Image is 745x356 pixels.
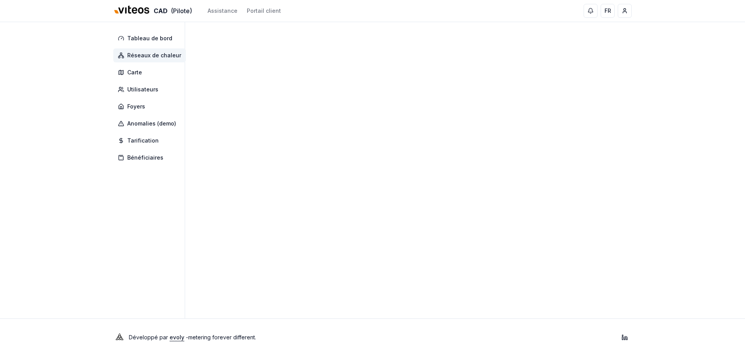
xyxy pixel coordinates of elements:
a: Utilisateurs [113,83,189,96]
a: Portail client [247,7,281,15]
a: Foyers [113,100,189,114]
a: Bénéficiaires [113,151,189,165]
span: Tableau de bord [127,34,172,42]
img: Evoly Logo [113,331,126,344]
a: Carte [113,65,189,79]
span: Tarification [127,137,159,144]
span: Bénéficiaires [127,154,163,162]
span: FR [605,7,611,15]
span: Réseaux de chaleur [127,52,181,59]
span: CAD [154,6,168,15]
span: Anomalies (demo) [127,120,176,127]
a: Anomalies (demo) [113,117,189,131]
a: evoly [170,334,184,341]
button: FR [601,4,615,18]
a: Réseaux de chaleur [113,48,189,62]
span: (Pilote) [171,6,192,15]
p: Développé par - metering forever different . [129,332,256,343]
span: Carte [127,69,142,76]
span: Foyers [127,103,145,110]
span: Utilisateurs [127,86,158,93]
a: Tableau de bord [113,31,189,45]
a: Tarification [113,134,189,148]
a: CAD(Pilote) [113,3,192,19]
img: Viteos - CAD Logo [113,1,151,19]
a: Assistance [208,7,237,15]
